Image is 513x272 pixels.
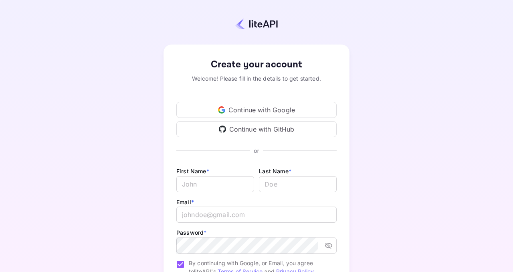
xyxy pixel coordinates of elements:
input: John [176,176,254,192]
input: Doe [259,176,337,192]
label: Password [176,229,206,236]
div: Continue with GitHub [176,121,337,137]
label: First Name [176,168,209,175]
div: Welcome! Please fill in the details to get started. [176,74,337,83]
input: johndoe@gmail.com [176,207,337,223]
img: liteapi [235,18,278,30]
label: Email [176,199,194,205]
label: Last Name [259,168,291,175]
button: toggle password visibility [321,238,336,253]
div: Continue with Google [176,102,337,118]
div: Create your account [176,57,337,72]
